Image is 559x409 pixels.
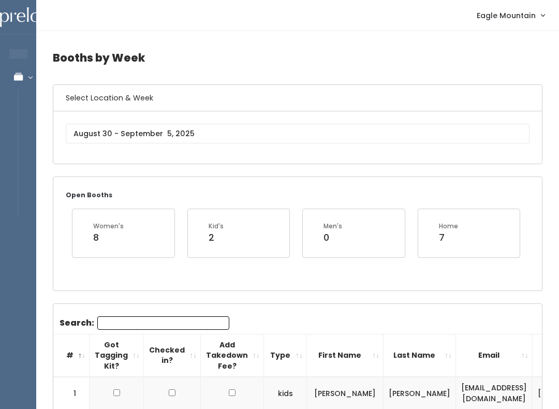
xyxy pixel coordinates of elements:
[323,231,342,244] div: 0
[466,4,555,26] a: Eagle Mountain
[66,191,112,199] small: Open Booths
[93,231,124,244] div: 8
[307,334,384,377] th: First Name: activate to sort column ascending
[456,334,533,377] th: Email: activate to sort column ascending
[323,222,342,231] div: Men's
[439,222,458,231] div: Home
[93,222,124,231] div: Women's
[90,334,144,377] th: Got Tagging Kit?: activate to sort column ascending
[477,10,536,21] span: Eagle Mountain
[60,316,229,330] label: Search:
[66,124,529,143] input: August 30 - September 5, 2025
[384,334,456,377] th: Last Name: activate to sort column ascending
[53,43,542,72] h4: Booths by Week
[209,222,224,231] div: Kid's
[97,316,229,330] input: Search:
[439,231,458,244] div: 7
[264,334,307,377] th: Type: activate to sort column ascending
[201,334,264,377] th: Add Takedown Fee?: activate to sort column ascending
[53,85,542,111] h6: Select Location & Week
[209,231,224,244] div: 2
[144,334,201,377] th: Checked in?: activate to sort column ascending
[53,334,90,377] th: #: activate to sort column descending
